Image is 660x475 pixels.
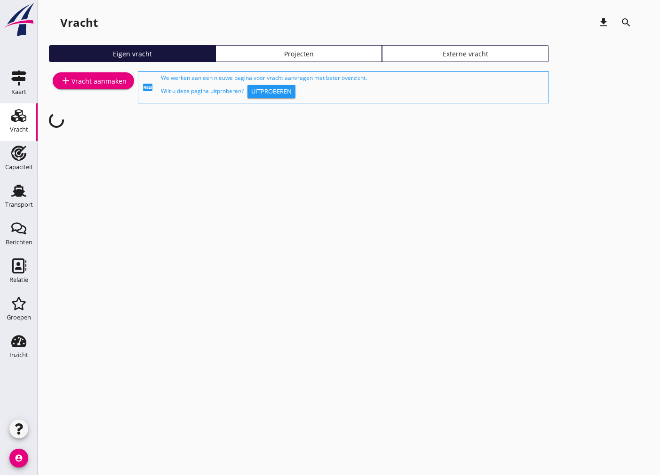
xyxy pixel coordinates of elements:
i: download [598,17,609,28]
div: Vracht [10,126,28,132]
div: We werken aan een nieuwe pagina voor vracht aanvragen met beter overzicht. Wilt u deze pagina uit... [161,74,545,101]
i: account_circle [9,449,28,467]
div: Transport [5,202,33,208]
div: Capaciteit [5,164,33,170]
div: Relatie [9,277,28,283]
div: Vracht [60,15,98,30]
button: Uitproberen [247,85,295,98]
a: Eigen vracht [49,45,215,62]
i: search [620,17,632,28]
div: Uitproberen [251,87,292,96]
i: fiber_new [142,82,153,93]
a: Externe vracht [382,45,549,62]
div: Kaart [11,89,26,95]
div: Projecten [220,49,378,59]
div: Eigen vracht [53,49,211,59]
div: Berichten [6,239,32,245]
div: Vracht aanmaken [60,75,127,86]
a: Vracht aanmaken [53,72,134,89]
i: add [60,75,72,86]
a: Projecten [215,45,382,62]
div: Groepen [7,314,31,320]
div: Inzicht [9,352,28,358]
img: logo-small.a267ee39.svg [2,2,36,37]
div: Externe vracht [386,49,544,59]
